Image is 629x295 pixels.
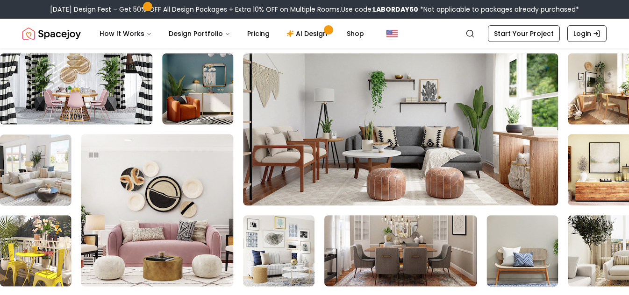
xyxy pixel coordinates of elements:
[386,28,398,39] img: United States
[50,5,579,14] div: [DATE] Design Fest – Get 50% OFF All Design Packages + Extra 10% OFF on Multiple Rooms.
[161,24,238,43] button: Design Portfolio
[92,24,372,43] nav: Main
[279,24,337,43] a: AI Design
[339,24,372,43] a: Shop
[341,5,418,14] span: Use code:
[418,5,579,14] span: *Not applicable to packages already purchased*
[373,5,418,14] b: LABORDAY50
[488,25,560,42] a: Start Your Project
[240,24,277,43] a: Pricing
[22,19,607,49] nav: Global
[22,24,81,43] img: Spacejoy Logo
[567,25,607,42] a: Login
[92,24,159,43] button: How It Works
[22,24,81,43] a: Spacejoy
